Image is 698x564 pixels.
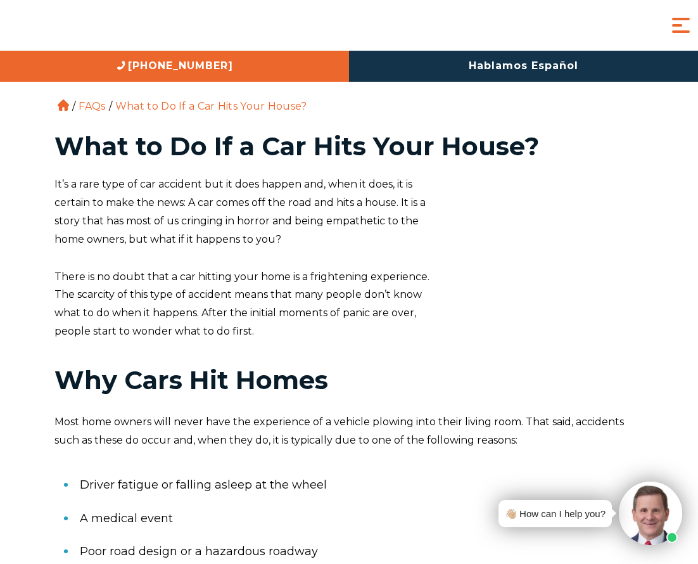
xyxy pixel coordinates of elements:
[54,364,328,395] strong: Why Cars Hit Homes
[58,99,69,111] a: Home
[454,176,644,311] img: woman sitting on sofa and a car crashes into house
[10,15,146,35] img: Auger & Auger Accident and Injury Lawyers Logo
[79,100,105,112] a: FAQs
[54,176,644,248] p: It’s a rare type of car accident but it does happen and, when it does, it is certain to make the ...
[54,268,644,341] p: There is no doubt that a car hitting your home is a frightening experience. The scarcity of this ...
[505,505,606,522] div: 👋🏼 How can I help you?
[54,413,644,450] p: Most home owners will never have the experience of a vehicle plowing into their living room. That...
[112,100,310,112] li: What to Do If a Car Hits Your House?
[668,13,694,38] button: Menu
[349,51,698,82] a: Hablamos Español
[619,482,682,545] img: Intaker widget Avatar
[54,134,644,159] h1: What to Do If a Car Hits Your House?
[80,502,644,535] li: A medical event
[80,468,644,501] li: Driver fatigue or falling asleep at the wheel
